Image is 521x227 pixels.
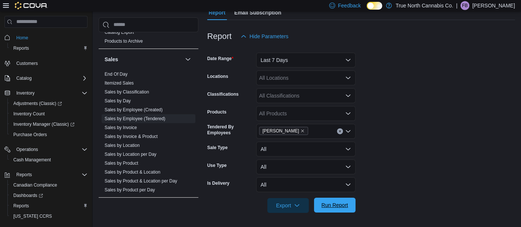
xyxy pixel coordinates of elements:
[7,129,90,140] button: Purchase Orders
[10,201,32,210] a: Reports
[16,75,32,81] span: Catalog
[13,59,88,68] span: Customers
[105,30,134,35] a: Catalog Export
[207,124,253,136] label: Tendered By Employees
[105,152,156,157] a: Sales by Location per Day
[1,170,90,180] button: Reports
[263,127,299,135] span: [PERSON_NAME]
[105,178,177,184] span: Sales by Product & Location per Day
[7,155,90,165] button: Cash Management
[10,130,88,139] span: Purchase Orders
[13,145,41,154] button: Operations
[105,38,143,44] span: Products to Archive
[105,116,165,121] a: Sales by Employee (Tendered)
[10,212,88,221] span: Washington CCRS
[10,130,50,139] a: Purchase Orders
[13,89,37,98] button: Inventory
[105,178,177,184] a: Sales by Product & Location per Day
[105,39,143,44] a: Products to Archive
[15,2,48,9] img: Cova
[472,1,515,10] p: [PERSON_NAME]
[105,71,128,77] span: End Of Day
[105,134,158,139] span: Sales by Invoice & Product
[207,180,230,186] label: Is Delivery
[250,33,288,40] span: Hide Parameters
[10,191,46,200] a: Dashboards
[105,161,138,166] a: Sales by Product
[10,120,78,129] a: Inventory Manager (Classic)
[207,73,228,79] label: Locations
[13,33,88,42] span: Home
[13,111,45,117] span: Inventory Count
[105,187,155,193] span: Sales by Product per Day
[13,74,88,83] span: Catalog
[13,132,47,138] span: Purchase Orders
[10,44,32,53] a: Reports
[7,119,90,129] a: Inventory Manager (Classic)
[10,99,88,108] span: Adjustments (Classic)
[13,182,57,188] span: Canadian Compliance
[456,1,458,10] p: |
[105,187,155,193] a: Sales by Product per Day
[345,111,351,116] button: Open list of options
[7,201,90,211] button: Reports
[396,1,453,10] p: True North Cannabis Co.
[7,190,90,201] a: Dashboards
[207,32,232,41] h3: Report
[207,162,227,168] label: Use Type
[238,29,291,44] button: Hide Parameters
[13,33,31,42] a: Home
[1,144,90,155] button: Operations
[105,56,118,63] h3: Sales
[16,172,32,178] span: Reports
[105,151,156,157] span: Sales by Location per Day
[13,121,75,127] span: Inventory Manager (Classic)
[207,56,234,62] label: Date Range
[256,177,356,192] button: All
[367,2,382,10] input: Dark Mode
[10,201,88,210] span: Reports
[13,145,88,154] span: Operations
[345,75,351,81] button: Open list of options
[256,53,356,68] button: Last 7 Days
[321,201,348,209] span: Run Report
[272,198,304,213] span: Export
[1,73,90,83] button: Catalog
[7,109,90,119] button: Inventory Count
[184,55,192,64] button: Sales
[300,129,305,133] button: Remove Felix Brining from selection in this group
[105,80,134,86] a: Itemized Sales
[1,58,90,69] button: Customers
[234,5,281,20] span: Email Subscription
[10,155,54,164] a: Cash Management
[13,170,88,179] span: Reports
[10,109,88,118] span: Inventory Count
[105,56,182,63] button: Sales
[259,127,309,135] span: Felix Brining
[345,93,351,99] button: Open list of options
[10,181,88,190] span: Canadian Compliance
[13,170,35,179] button: Reports
[10,155,88,164] span: Cash Management
[105,142,140,148] span: Sales by Location
[267,198,309,213] button: Export
[314,198,356,213] button: Run Report
[13,101,62,106] span: Adjustments (Classic)
[10,181,60,190] a: Canadian Compliance
[207,91,239,97] label: Classifications
[10,109,48,118] a: Inventory Count
[105,89,149,95] a: Sales by Classification
[105,107,163,113] span: Sales by Employee (Created)
[337,128,343,134] button: Clear input
[16,147,38,152] span: Operations
[105,107,163,112] a: Sales by Employee (Created)
[105,72,128,77] a: End Of Day
[105,125,137,130] a: Sales by Invoice
[10,212,55,221] a: [US_STATE] CCRS
[461,1,469,10] div: Felix Brining
[7,211,90,221] button: [US_STATE] CCRS
[462,1,468,10] span: FB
